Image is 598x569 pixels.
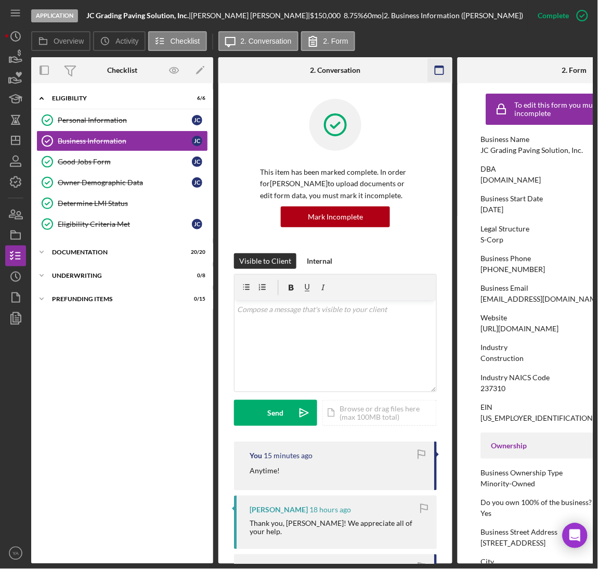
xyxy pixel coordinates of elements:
div: [DOMAIN_NAME] [481,176,541,184]
div: Determine LMI Status [58,199,207,208]
div: | 2. Business Information ([PERSON_NAME]) [382,11,524,20]
div: [PERSON_NAME] [PERSON_NAME] | [191,11,310,20]
div: Business Information [58,137,192,145]
div: [STREET_ADDRESS] [481,539,546,548]
label: 2. Form [323,37,348,45]
div: Personal Information [58,116,192,124]
button: 2. Conversation [218,31,298,51]
div: Prefunding Items [52,296,179,302]
div: 20 / 20 [187,249,205,255]
div: Good Jobs Form [58,158,192,166]
div: Construction [481,354,524,363]
div: J C [192,177,202,188]
div: 6 / 6 [187,95,205,101]
span: $150,000 [310,11,341,20]
div: Checklist [107,66,137,74]
button: Internal [302,253,337,269]
button: Overview [31,31,90,51]
a: Personal InformationJC [36,110,208,131]
div: J C [192,115,202,125]
p: Anytime! [250,465,280,477]
div: [PHONE_NUMBER] [481,265,545,274]
div: Visible to Client [239,253,291,269]
div: J C [192,136,202,146]
a: Determine LMI Status [36,193,208,214]
time: 2025-09-16 23:53 [309,506,351,514]
div: Thank you, [PERSON_NAME]! We appreciate all of your help. [250,520,426,536]
button: Send [234,400,317,426]
div: Eligibility Criteria Met [58,220,192,228]
div: Application [31,9,78,22]
div: Open Intercom Messenger [563,523,588,548]
a: Good Jobs FormJC [36,151,208,172]
div: Internal [307,253,332,269]
div: 237310 [481,384,506,393]
text: YA [12,551,19,557]
div: Minority-Owned [481,480,536,488]
div: [PERSON_NAME] [250,506,308,514]
button: Checklist [148,31,207,51]
a: Owner Demographic DataJC [36,172,208,193]
div: Owner Demographic Data [58,178,192,187]
div: Complete [538,5,569,26]
div: [URL][DOMAIN_NAME] [481,325,559,333]
div: Eligibility [52,95,179,101]
div: Yes [481,510,492,518]
a: Eligibility Criteria MetJC [36,214,208,235]
label: Activity [115,37,138,45]
label: 2. Conversation [241,37,292,45]
button: Complete [528,5,593,26]
button: 2. Form [301,31,355,51]
time: 2025-09-17 17:49 [264,452,313,460]
div: JC Grading Paving Solution, Inc. [481,146,583,154]
div: Send [268,400,284,426]
div: [DATE] [481,205,504,214]
a: Business InformationJC [36,131,208,151]
div: J C [192,157,202,167]
button: YA [5,543,26,564]
button: Activity [93,31,145,51]
div: 0 / 15 [187,296,205,302]
div: Mark Incomplete [308,206,363,227]
div: 2. Conversation [310,66,361,74]
div: 60 mo [363,11,382,20]
div: You [250,452,262,460]
button: Visible to Client [234,253,296,269]
b: JC Grading Paving Solution, Inc. [86,11,189,20]
div: | [86,11,191,20]
div: 0 / 8 [187,273,205,279]
div: 8.75 % [344,11,363,20]
div: 2. Form [562,66,587,74]
div: Documentation [52,249,179,255]
div: S-Corp [481,236,504,244]
p: This item has been marked complete. In order for [PERSON_NAME] to upload documents or edit form d... [260,166,411,201]
div: J C [192,219,202,229]
button: Mark Incomplete [281,206,390,227]
label: Overview [54,37,84,45]
label: Checklist [171,37,200,45]
div: Underwriting [52,273,179,279]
